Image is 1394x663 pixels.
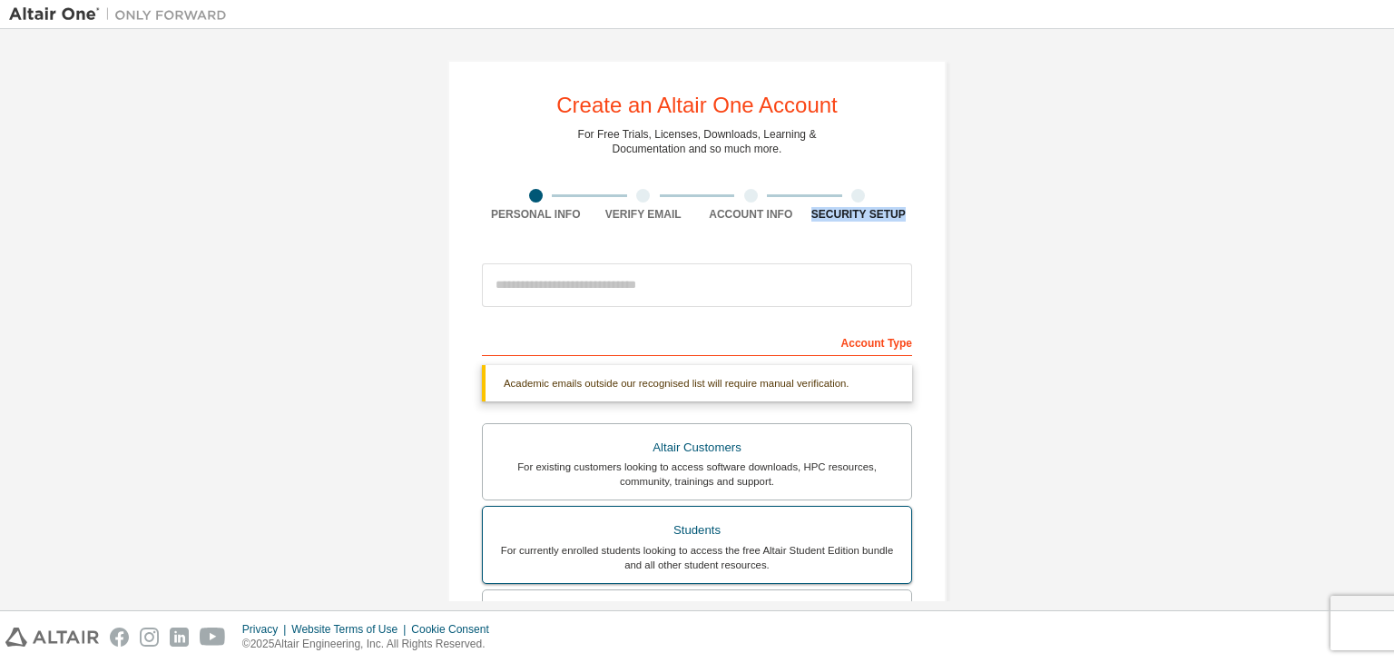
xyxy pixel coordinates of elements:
[9,5,236,24] img: Altair One
[110,628,129,647] img: facebook.svg
[200,628,226,647] img: youtube.svg
[242,637,500,652] p: © 2025 Altair Engineering, Inc. All Rights Reserved.
[5,628,99,647] img: altair_logo.svg
[578,127,817,156] div: For Free Trials, Licenses, Downloads, Learning & Documentation and so much more.
[697,207,805,222] div: Account Info
[494,518,900,543] div: Students
[140,628,159,647] img: instagram.svg
[170,628,189,647] img: linkedin.svg
[556,94,838,116] div: Create an Altair One Account
[482,207,590,222] div: Personal Info
[494,460,900,489] div: For existing customers looking to access software downloads, HPC resources, community, trainings ...
[482,365,912,401] div: Academic emails outside our recognised list will require manual verification.
[494,435,900,460] div: Altair Customers
[494,543,900,572] div: For currently enrolled students looking to access the free Altair Student Edition bundle and all ...
[482,327,912,356] div: Account Type
[291,622,411,637] div: Website Terms of Use
[242,622,291,637] div: Privacy
[805,207,913,222] div: Security Setup
[411,622,499,637] div: Cookie Consent
[590,207,698,222] div: Verify Email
